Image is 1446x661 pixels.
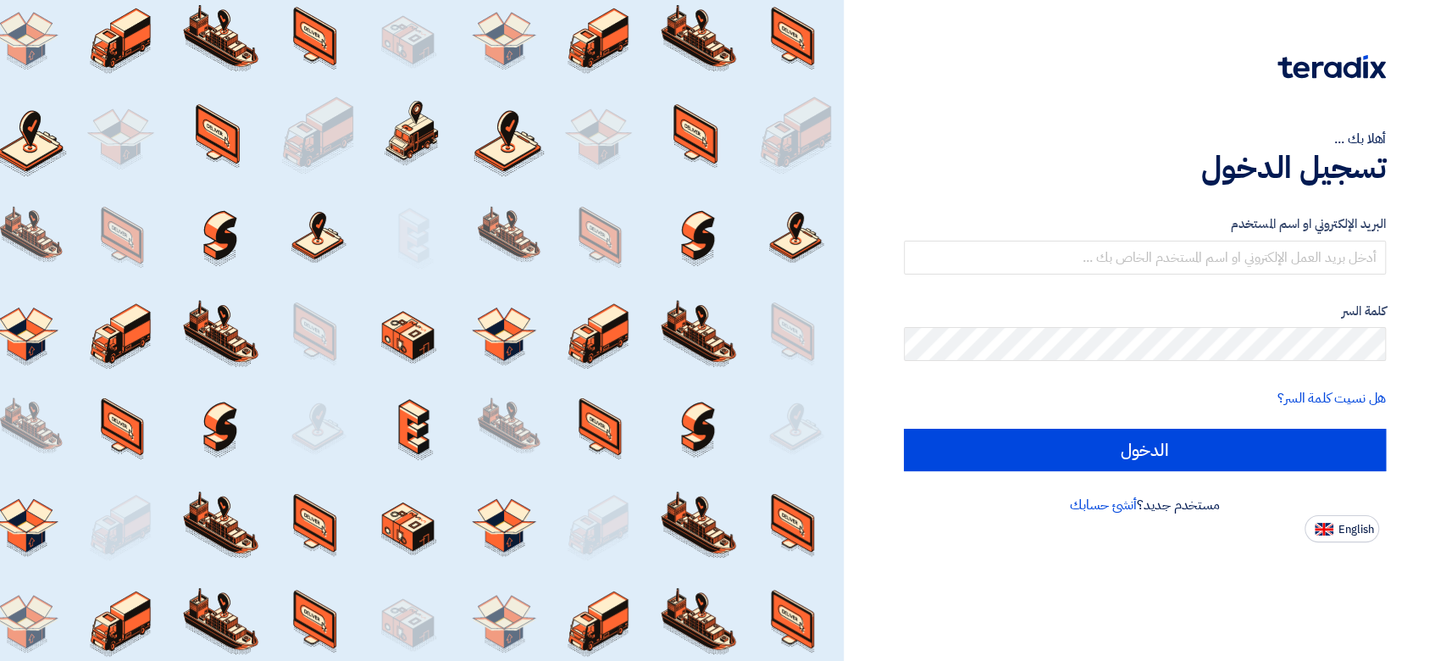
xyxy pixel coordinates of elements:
[904,302,1386,321] label: كلمة السر
[904,429,1386,471] input: الدخول
[1070,495,1137,515] a: أنشئ حسابك
[904,129,1386,149] div: أهلا بك ...
[1315,523,1333,536] img: en-US.png
[904,241,1386,275] input: أدخل بريد العمل الإلكتروني او اسم المستخدم الخاص بك ...
[1305,515,1379,542] button: English
[1277,388,1386,408] a: هل نسيت كلمة السر؟
[904,495,1386,515] div: مستخدم جديد؟
[904,214,1386,234] label: البريد الإلكتروني او اسم المستخدم
[1277,55,1386,79] img: Teradix logo
[1338,524,1374,536] span: English
[904,149,1386,186] h1: تسجيل الدخول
